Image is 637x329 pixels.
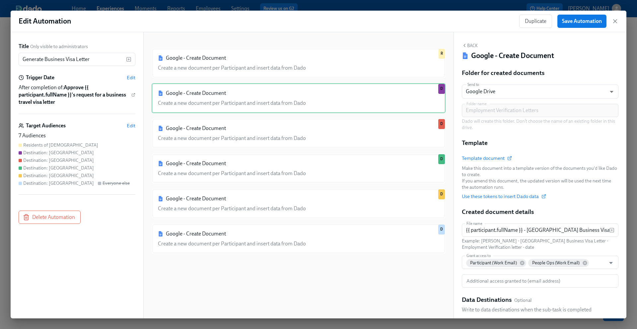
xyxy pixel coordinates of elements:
[152,48,446,78] div: Google - Create DocumentCreate a new document per Participant and insert data from DadoR
[462,296,512,304] h5: Data Destinations
[152,189,446,219] div: Google - Create DocumentCreate a new document per Participant and insert data from DadoD
[19,211,81,224] button: Delete Automation
[152,83,446,113] div: Google - Create DocumentCreate a new document per Participant and insert data from DadoD
[26,122,66,129] h6: Target Audiences
[609,228,614,233] svg: Insert text variable
[471,51,554,61] h4: Google - Create Document
[528,259,589,267] div: People Ops (Work Email)
[462,306,596,313] p: Write to data destinations when the sub-task is completed
[462,208,534,216] h5: Created document details
[23,157,94,164] div: Destination: [GEOGRAPHIC_DATA]
[19,122,135,195] div: Target AudiencesEdit7 AudiencesResidents of [DEMOGRAPHIC_DATA]Destination: [GEOGRAPHIC_DATA]Desti...
[152,154,446,183] div: Google - Create DocumentCreate a new document per Participant and insert data from DadoD
[19,132,135,139] div: 7 Audiences
[462,139,488,147] h5: Template
[514,297,531,303] span: Optional
[528,260,584,265] span: People Ops (Work Email)
[24,214,75,221] span: Delete Automation
[519,15,552,28] button: Duplicate
[462,193,545,200] button: Use these tokens to insert Dado data
[462,178,618,190] div: If you amend this document, the updated version will be used the next time the automation runs.
[466,260,521,265] span: Participant (Work Email)
[438,225,445,234] div: Used by Destination: US audience
[127,122,135,129] button: Edit
[462,118,618,131] p: Dado will create this folder. Don’t choose the name of an existing folder in this drive.
[19,74,135,114] div: Trigger DateEditAfter completion of:Approve ​{​{ participant.fullName }}'s request for a business...
[19,16,71,26] h1: Edit Automation
[152,118,446,148] div: Google - Create DocumentCreate a new document per Participant and insert data from DadoD
[462,85,618,99] div: Google Drive
[23,150,94,156] div: Destination: [GEOGRAPHIC_DATA]
[438,84,445,94] div: Used by Destination: Australia audience
[19,84,126,105] strong: Approve ​{​{ participant.fullName }}'s request for a business travel visa letter
[606,258,616,268] button: Open
[19,84,130,106] span: After completion of:
[438,119,445,129] div: Used by Destination: India audience
[23,165,94,171] div: Destination: [GEOGRAPHIC_DATA]
[462,43,478,48] button: Back
[439,49,445,59] div: Used by Residents of Turkey audience
[19,43,29,50] label: Title
[23,142,98,148] div: Residents of [DEMOGRAPHIC_DATA]
[525,18,546,25] span: Duplicate
[462,238,618,250] p: Example: [PERSON_NAME] - [GEOGRAPHIC_DATA] Business Visa Letter - Employment Verification letter ...
[152,224,446,254] div: Google - Create DocumentCreate a new document per Participant and insert data from DadoD
[103,180,130,186] div: Everyone else
[438,189,445,199] div: Used by Destination: Turkey audience
[462,69,544,77] h5: Folder for created documents
[557,15,606,28] button: Save Automation
[462,155,511,162] a: Template document
[30,43,88,50] span: Only visible to administrators
[438,154,445,164] div: Used by Destination: Ireland audience
[126,57,131,62] svg: Insert text variable
[562,18,602,25] span: Save Automation
[26,74,54,81] h6: Trigger Date
[127,74,135,81] button: Edit
[23,180,94,186] div: Destination: [GEOGRAPHIC_DATA]
[462,165,618,178] div: Make this document into a template version of the documents you'd like Dado to create.
[466,259,526,267] div: Participant (Work Email)
[23,172,94,179] div: Destination: [GEOGRAPHIC_DATA]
